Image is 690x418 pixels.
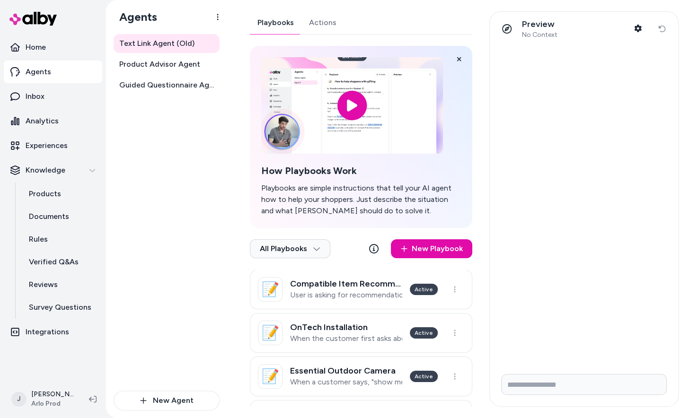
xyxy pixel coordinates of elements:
p: Products [29,188,61,200]
p: [PERSON_NAME] [31,390,74,399]
a: 📝Essential Outdoor CameraWhen a customer says, "show me the essential outdoor camera", "provide l... [250,357,472,396]
a: Survey Questions [19,296,102,319]
p: Preview [522,19,557,30]
a: 📝OnTech InstallationWhen the customer first asks about professional installation, scheduling inst... [250,313,472,353]
a: Playbooks [250,11,301,34]
p: Home [26,42,46,53]
input: Write your prompt here [501,374,667,395]
p: Survey Questions [29,302,91,313]
p: User is asking for recommendations on compatible products or is asking about other related produc... [290,290,402,300]
a: Products [19,183,102,205]
p: Experiences [26,140,68,151]
p: When a customer says, "show me the essential outdoor camera", "provide link to essential outdoor"... [290,377,402,387]
button: New Agent [114,391,220,410]
a: Documents [19,205,102,228]
div: 📝 [258,277,283,302]
p: Playbooks are simple instructions that tell your AI agent how to help your shoppers. Just describ... [261,183,461,217]
img: alby Logo [9,12,57,26]
div: Active [410,371,438,382]
p: Reviews [29,279,58,290]
a: Integrations [4,321,102,343]
p: Verified Q&As [29,256,79,268]
div: 📝 [258,364,283,389]
a: Analytics [4,110,102,132]
a: Inbox [4,85,102,108]
span: Arlo Prod [31,399,74,409]
p: Analytics [26,115,59,127]
p: Rules [29,234,48,245]
span: No Context [522,31,557,39]
h3: OnTech Installation [290,322,402,332]
a: Product Advisor Agent [114,55,220,74]
a: Verified Q&As [19,251,102,273]
a: New Playbook [391,239,472,258]
h2: How Playbooks Work [261,165,461,177]
span: J [11,392,27,407]
div: 📝 [258,321,283,345]
p: Agents [26,66,51,78]
a: Rules [19,228,102,251]
button: Knowledge [4,159,102,182]
p: Integrations [26,326,69,338]
a: Experiences [4,134,102,157]
a: Actions [301,11,344,34]
p: When the customer first asks about professional installation, scheduling installation, or wanting... [290,334,402,343]
span: Text Link Agent (Old) [119,38,195,49]
p: Inbox [26,91,44,102]
div: Active [410,327,438,339]
a: 📝Compatible Item RecommendationUser is asking for recommendations on compatible products or is as... [250,270,472,309]
button: J[PERSON_NAME]Arlo Prod [6,384,81,414]
span: Product Advisor Agent [119,59,200,70]
p: Knowledge [26,165,65,176]
div: Active [410,284,438,295]
a: Agents [4,61,102,83]
h3: Compatible Item Recommendation [290,279,402,288]
a: Guided Questionnaire Agent [114,76,220,95]
span: All Playbooks [260,244,320,253]
button: All Playbooks [250,239,330,258]
a: Home [4,36,102,59]
span: Guided Questionnaire Agent [119,79,216,91]
h3: Essential Outdoor Camera [290,366,402,375]
a: Reviews [19,273,102,296]
h1: Agents [112,10,157,24]
p: Documents [29,211,69,222]
a: Text Link Agent (Old) [114,34,220,53]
